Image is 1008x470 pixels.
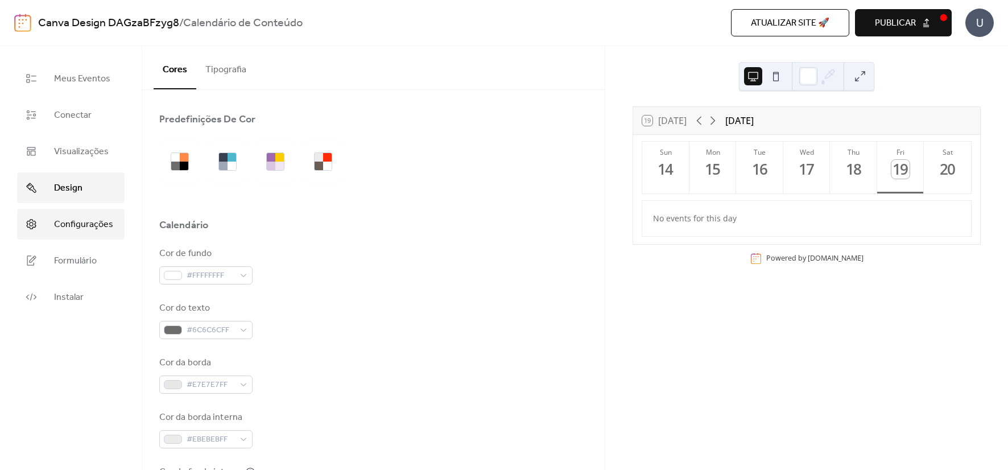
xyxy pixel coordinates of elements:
[159,113,255,126] div: Predefinições De Cor
[54,109,92,122] span: Conectar
[783,142,831,193] button: Wed17
[38,13,179,34] a: Canva Design DAGzaBFzyg8
[938,160,957,179] div: 20
[844,160,863,179] div: 18
[17,136,125,167] a: Visualizações
[750,160,769,179] div: 16
[965,9,994,37] div: U
[159,218,208,232] div: Calendário
[689,142,737,193] button: Mon15
[54,291,84,304] span: Instalar
[54,145,109,159] span: Visualizações
[159,356,250,370] div: Cor da borda
[787,147,827,157] div: Wed
[656,160,675,179] div: 14
[891,160,910,179] div: 19
[833,147,874,157] div: Thu
[693,147,733,157] div: Mon
[704,160,722,179] div: 15
[751,17,829,30] span: Atualizar site 🚀
[187,324,234,337] span: #6C6C6CFF
[54,72,110,86] span: Meus Eventos
[736,142,783,193] button: Tue16
[54,218,113,232] span: Configurações
[881,147,921,157] div: Fri
[808,253,864,263] a: [DOMAIN_NAME]
[183,13,303,34] b: Calendário de Conteúdo
[646,147,686,157] div: Sun
[187,378,234,392] span: #E7E7E7FF
[159,411,250,424] div: Cor da borda interna
[798,160,816,179] div: 17
[924,142,971,193] button: Sat20
[877,142,924,193] button: Fri19
[927,147,968,157] div: Sat
[17,63,125,94] a: Meus Eventos
[17,209,125,240] a: Configurações
[196,46,255,88] button: Tipografia
[642,142,689,193] button: Sun14
[154,46,196,89] button: Cores
[187,269,234,283] span: #FFFFFFFF
[17,282,125,312] a: Instalar
[740,147,780,157] div: Tue
[875,17,916,30] span: Publicar
[187,433,234,447] span: #EBEBEBFF
[766,253,864,263] div: Powered by
[17,172,125,203] a: Design
[54,254,97,268] span: Formulário
[725,114,754,127] div: [DATE]
[855,9,952,36] button: Publicar
[830,142,877,193] button: Thu18
[159,302,250,315] div: Cor do texto
[54,182,82,195] span: Design
[644,205,970,232] div: No events for this day
[179,13,183,34] b: /
[17,100,125,130] a: Conectar
[17,245,125,276] a: Formulário
[159,247,250,261] div: Cor de fundo
[731,9,849,36] button: Atualizar site 🚀
[14,14,31,32] img: logo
